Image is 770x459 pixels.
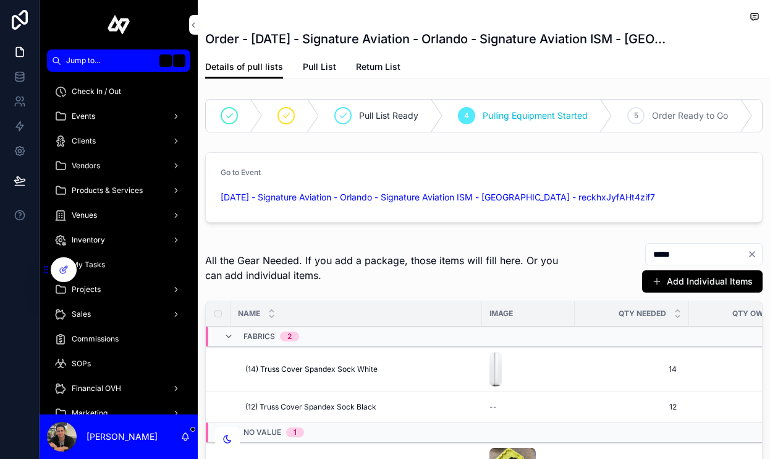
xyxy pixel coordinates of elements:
[47,377,190,400] a: Financial OVH
[238,309,260,319] span: Name
[72,161,100,171] span: Vendors
[587,402,677,412] span: 12
[47,278,190,301] a: Projects
[619,309,666,319] span: QTY Needed
[72,408,108,418] span: Marketing
[47,155,190,177] a: Vendors
[72,260,105,270] span: My Tasks
[205,56,283,79] a: Details of pull lists
[72,384,121,393] span: Financial OVH
[356,61,400,73] span: Return List
[72,309,91,319] span: Sales
[642,270,763,293] button: Add Individual Items
[483,109,588,122] span: Pulling Equipment Started
[47,328,190,350] a: Commissions
[634,111,638,121] span: 5
[47,130,190,152] a: Clients
[587,364,677,374] span: 14
[47,254,190,276] a: My Tasks
[47,204,190,226] a: Venues
[72,186,143,195] span: Products & Services
[72,87,121,97] span: Check In / Out
[464,111,469,121] span: 4
[47,80,190,103] a: Check In / Out
[205,61,283,73] span: Details of pull lists
[87,431,158,443] p: [PERSON_NAME]
[303,61,336,73] span: Pull List
[582,397,682,417] a: 12
[47,303,190,325] a: Sales
[489,309,513,319] span: Image
[47,105,190,127] a: Events
[747,249,762,259] button: Clear
[294,427,297,437] div: 1
[174,56,184,66] span: K
[72,285,101,294] span: Projects
[47,49,190,72] button: Jump to...K
[356,56,400,80] a: Return List
[243,427,281,437] span: No value
[489,402,567,412] a: --
[489,352,567,387] a: Screenshot-2025-09-05-at-4.18.16-PM.png
[245,402,376,412] span: (12) Truss Cover Spandex Sock Black
[243,332,275,341] span: Fabrics
[245,402,475,412] a: (12) Truss Cover Spandex Sock Black
[72,235,105,245] span: Inventory
[303,56,336,80] a: Pull List
[205,253,567,283] span: All the Gear Needed. If you add a package, those items will fill here. Or you can add individual ...
[489,352,502,387] img: Screenshot-2025-09-05-at-4.18.16-PM.png
[582,359,682,379] a: 14
[72,359,91,369] span: SOPs
[652,109,728,122] span: Order Ready to Go
[221,191,655,204] a: [DATE] - Signature Aviation - Orlando - Signature Aviation ISM - [GEOGRAPHIC_DATA] - reckhxJyfAHt...
[47,229,190,251] a: Inventory
[489,402,497,412] span: --
[47,179,190,202] a: Products & Services
[72,111,95,121] span: Events
[245,364,475,374] a: (14) Truss Cover Spandex Sock White
[221,168,261,177] span: Go to Event
[66,56,154,66] span: Jump to...
[72,136,96,146] span: Clients
[108,15,130,35] img: App logo
[359,109,418,122] span: Pull List Ready
[72,210,97,220] span: Venues
[245,364,378,374] span: (14) Truss Cover Spandex Sock White
[287,332,292,341] div: 2
[72,334,119,344] span: Commissions
[47,402,190,424] a: Marketing
[40,72,198,414] div: scrollable content
[47,353,190,375] a: SOPs
[205,30,670,48] h1: Order - [DATE] - Signature Aviation - Orlando - Signature Aviation ISM - [GEOGRAPHIC_DATA] - reck...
